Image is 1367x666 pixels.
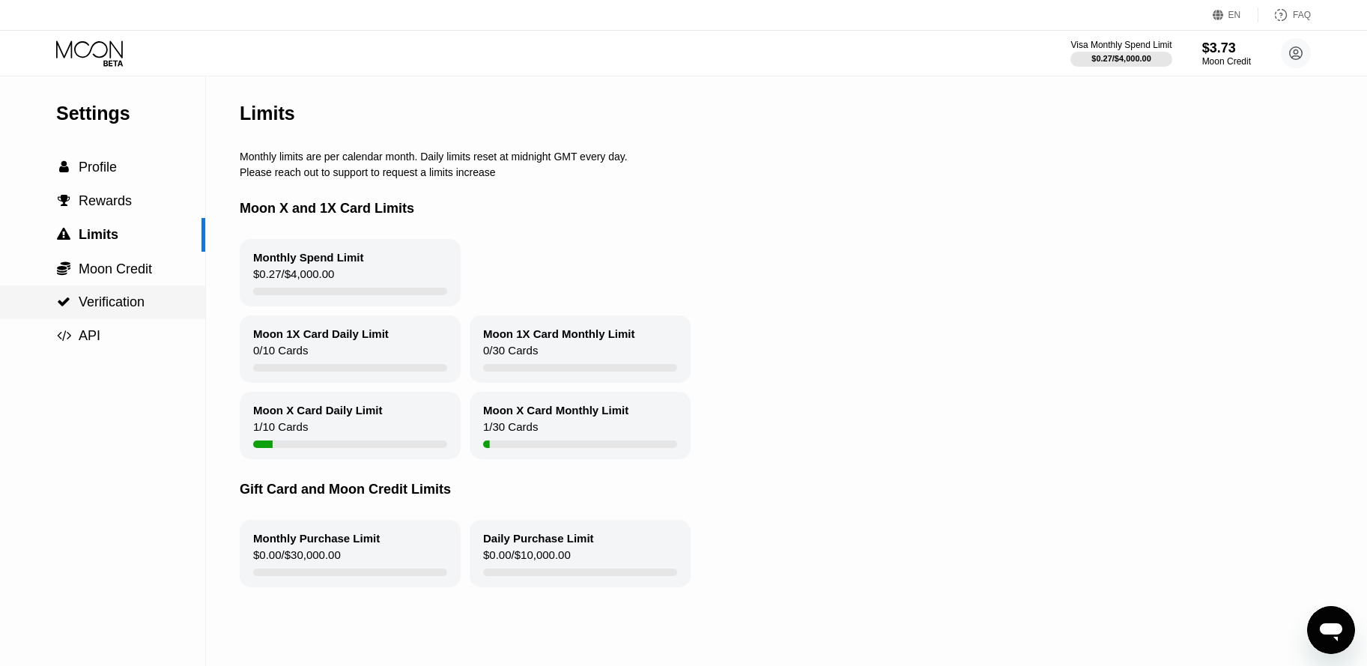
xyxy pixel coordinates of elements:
span:  [57,329,71,342]
span:  [58,194,70,208]
div: Settings [56,103,205,124]
span: Moon Credit [79,261,152,276]
div: FAQ [1293,10,1311,20]
div: $0.00 / $10,000.00 [483,548,571,569]
div: Monthly Spend Limit [253,251,364,264]
div: $3.73Moon Credit [1202,40,1251,67]
div: 1 / 30 Cards [483,420,538,441]
div: Visa Monthly Spend Limit [1070,40,1172,50]
div: Moon X and 1X Card Limits [240,178,1333,239]
span:  [57,261,70,276]
div: Gift Card and Moon Credit Limits [240,459,1333,520]
div: Moon X Card Daily Limit [253,404,383,417]
div: $3.73 [1202,40,1251,56]
div:  [56,261,71,276]
div: Moon X Card Monthly Limit [483,404,628,417]
div: $0.00 / $30,000.00 [253,548,341,569]
span: Rewards [79,193,132,208]
span: Profile [79,160,117,175]
div:  [56,295,71,309]
span:  [57,228,70,241]
iframe: Button to launch messaging window [1307,606,1355,654]
div: 0 / 30 Cards [483,344,538,364]
div:  [56,329,71,342]
div: Moon 1X Card Monthly Limit [483,327,635,340]
div: Monthly Purchase Limit [253,532,380,545]
div: EN [1228,10,1241,20]
div: Moon 1X Card Daily Limit [253,327,389,340]
span:  [57,295,70,309]
div: $0.27 / $4,000.00 [1091,54,1151,63]
div: Daily Purchase Limit [483,532,594,545]
div: 0 / 10 Cards [253,344,308,364]
div: 1 / 10 Cards [253,420,308,441]
div: $0.27 / $4,000.00 [253,267,334,288]
span: API [79,328,100,343]
div: Moon Credit [1202,56,1251,67]
div:  [56,160,71,174]
span: Limits [79,227,118,242]
div:  [56,194,71,208]
div:  [56,228,71,241]
div: Limits [240,103,295,124]
div: Monthly limits are per calendar month. Daily limits reset at midnight GMT every day. [240,151,1333,163]
div: FAQ [1258,7,1311,22]
div: Visa Monthly Spend Limit$0.27/$4,000.00 [1070,40,1172,67]
div: EN [1213,7,1258,22]
div: Please reach out to support to request a limits increase [240,166,1333,178]
span: Verification [79,294,145,309]
span:  [59,160,69,174]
